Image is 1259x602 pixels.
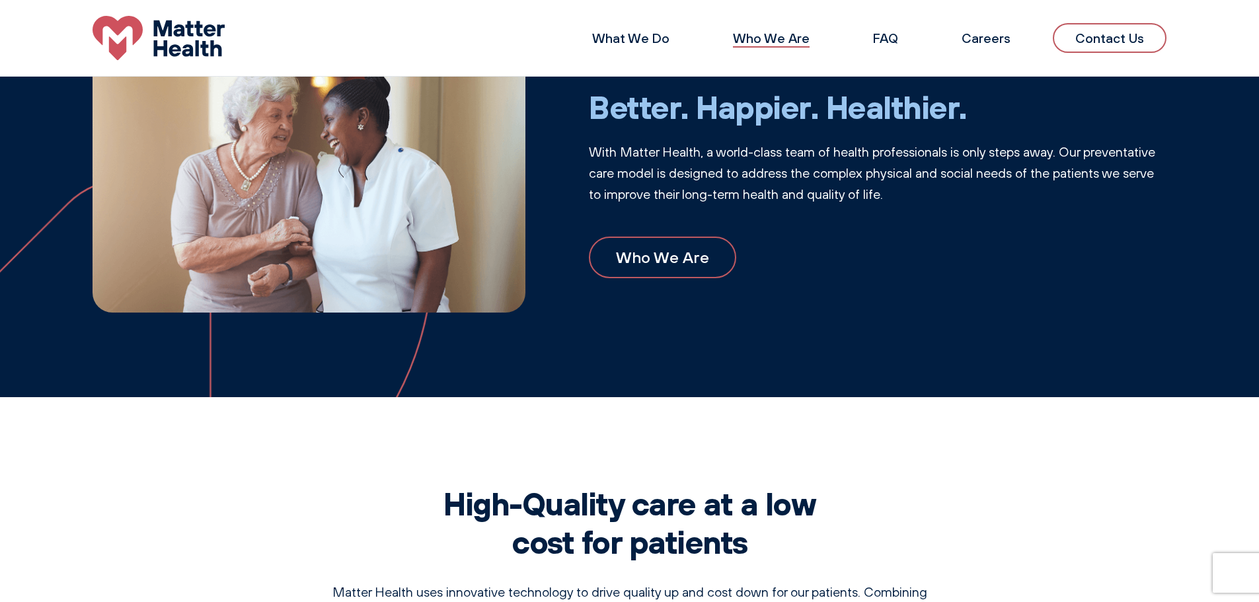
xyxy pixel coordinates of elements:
[733,30,810,46] a: Who We Are
[435,484,825,560] h2: High-Quality care at a low cost for patients
[962,30,1011,46] a: Careers
[589,237,736,278] a: Who We Are
[1053,23,1166,53] a: Contact Us
[873,30,898,46] a: FAQ
[589,88,1166,126] h2: Better. Happier. Healthier.
[592,30,669,46] a: What We Do
[589,141,1166,205] p: With Matter Health, a world-class team of health professionals is only steps away. Our preventati...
